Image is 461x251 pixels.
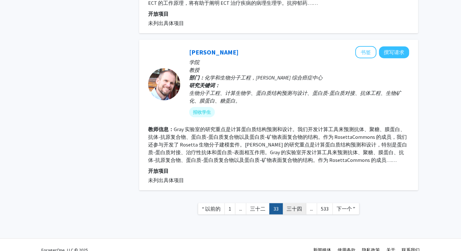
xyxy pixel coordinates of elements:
[273,205,279,212] font: 33
[189,74,205,81] font: 部门：
[310,205,313,212] font: ...
[384,49,404,55] font: 撰写请求
[189,67,199,73] font: 教授
[148,126,174,132] font: 教师信息：
[148,20,184,26] font: 未列出具体项目
[189,48,239,56] a: [PERSON_NAME]
[5,222,27,246] iframe: 聊天
[139,197,418,223] nav: 页面导航
[148,168,169,174] font: 开放项目
[205,74,323,81] font: 化学和生物分子工程，[PERSON_NAME] 综合癌症中心
[193,109,211,115] font: 招收学生
[202,205,221,212] font: “ 以前的
[332,203,359,214] a: 下一个
[379,46,409,58] button: 向 Jeff Gray 撰写请求
[198,203,225,214] a: 以前的
[361,49,371,55] font: 书签
[239,205,242,212] font: ...
[148,126,407,163] font: Gray 实验室的研究重点是计算蛋白质结构预测和设计。我们开发计算工具来预测抗体、聚糖、膜蛋白、抗体-抗原复合物、蛋白质-蛋白质复合物以及蛋白质-矿物表面复合物的结构。作为 RosettaCom...
[250,205,265,212] font: 三十二
[337,205,355,212] font: 下一个 ”
[189,82,220,88] font: 研究关键词：
[148,177,184,183] font: 未列出具体项目
[321,205,329,212] font: 533
[189,59,199,65] font: 学院
[189,90,401,104] font: 生物分子工程、计算生物学、蛋白质结构预测与设计、蛋白质-蛋白质对接、抗体工程、生物矿化、膜蛋白、糖蛋白。
[287,205,302,212] font: 三十四
[229,205,231,212] font: 1
[148,11,169,17] font: 开放项目
[355,46,376,58] button: 将 Jeff Gray 添加到书签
